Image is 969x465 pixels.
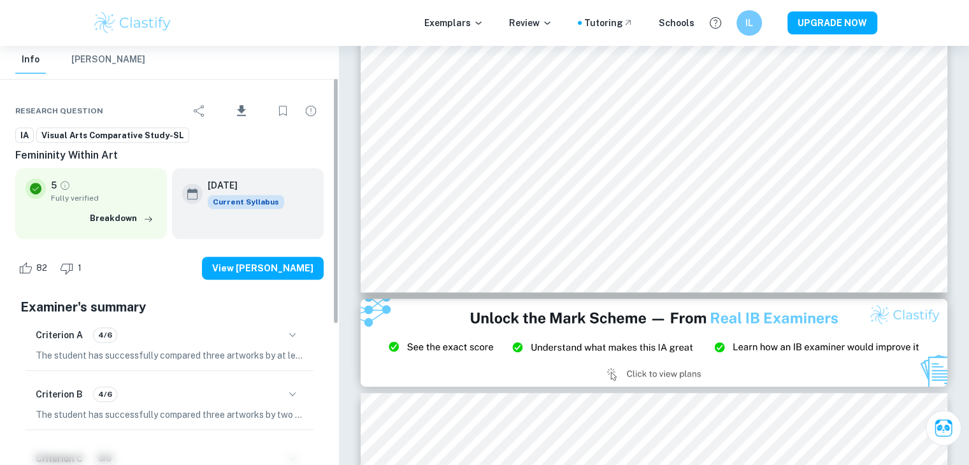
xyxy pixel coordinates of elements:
[424,16,484,30] p: Exemplars
[787,11,877,34] button: UPGRADE NOW
[509,16,552,30] p: Review
[926,410,961,446] button: Ask Clai
[742,16,756,30] h6: IL
[361,299,948,387] img: Ad
[659,16,694,30] a: Schools
[736,10,762,36] button: IL
[705,12,726,34] button: Help and Feedback
[92,10,173,36] img: Clastify logo
[584,16,633,30] a: Tutoring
